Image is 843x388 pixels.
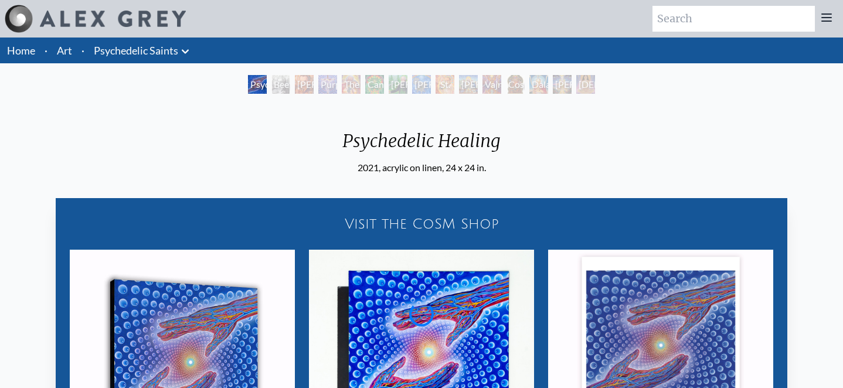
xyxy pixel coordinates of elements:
div: Cosmic [DEMOGRAPHIC_DATA] [506,75,525,94]
div: [DEMOGRAPHIC_DATA] [576,75,595,94]
li: · [77,38,89,63]
div: [PERSON_NAME] [459,75,478,94]
div: St. [PERSON_NAME] & The LSD Revelation Revolution [436,75,454,94]
div: Psychedelic Healing [333,130,510,161]
div: Beethoven [271,75,290,94]
div: 2021, acrylic on linen, 24 x 24 in. [333,161,510,175]
div: Purple [DEMOGRAPHIC_DATA] [318,75,337,94]
li: · [40,38,52,63]
div: Cannabacchus [365,75,384,94]
input: Search [652,6,815,32]
div: [PERSON_NAME] M.D., Cartographer of Consciousness [295,75,314,94]
a: Psychedelic Saints [94,42,178,59]
a: Home [7,44,35,57]
div: [PERSON_NAME] [553,75,572,94]
div: Dalai Lama [529,75,548,94]
div: [PERSON_NAME] & the New Eleusis [412,75,431,94]
div: Psychedelic Healing [248,75,267,94]
div: [PERSON_NAME][US_STATE] - Hemp Farmer [389,75,407,94]
a: Art [57,42,72,59]
div: The Shulgins and their Alchemical Angels [342,75,361,94]
div: Vajra Guru [482,75,501,94]
a: Visit the CoSM Shop [63,205,780,243]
